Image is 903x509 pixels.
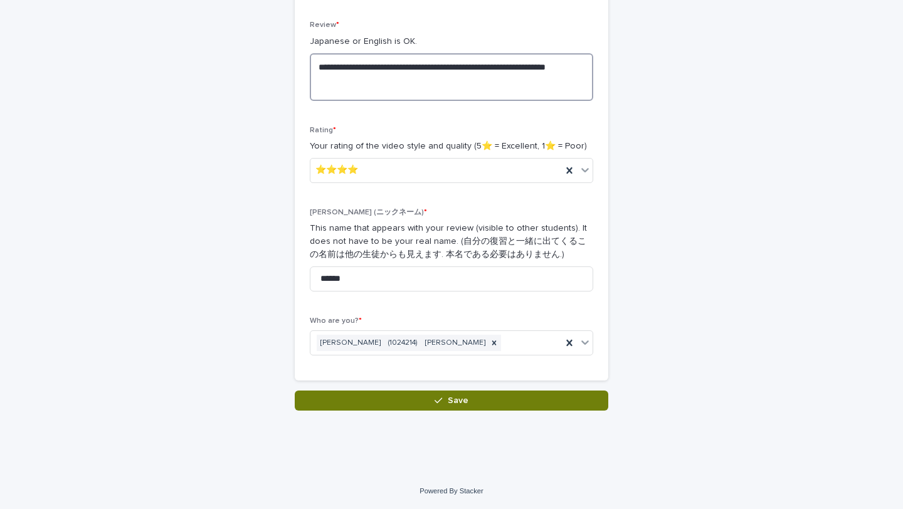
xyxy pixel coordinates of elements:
[448,396,468,405] span: Save
[295,391,608,411] button: Save
[310,127,336,134] span: Rating
[317,335,487,352] div: [PERSON_NAME] (1024214) [PERSON_NAME]
[315,164,358,177] span: ⭐️⭐️⭐️⭐️
[310,140,593,153] p: Your rating of the video style and quality (5⭐️ = Excellent, 1⭐️ = Poor)
[310,35,593,48] p: Japanese or English is OK.
[310,222,593,261] p: This name that appears with your review (visible to other students). It does not have to be your ...
[310,21,339,29] span: Review
[310,317,362,325] span: Who are you?
[310,209,427,216] span: [PERSON_NAME] (ニックネーム)
[420,487,483,495] a: Powered By Stacker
